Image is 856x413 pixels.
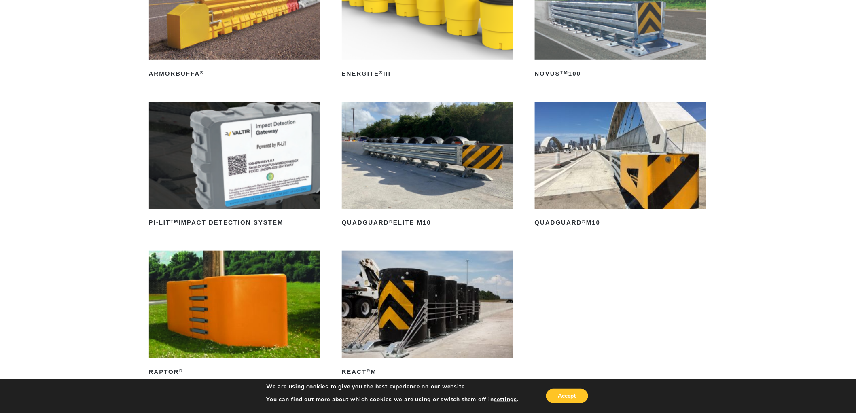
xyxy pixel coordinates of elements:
[266,383,519,390] p: We are using cookies to give you the best experience on our website.
[342,251,514,378] a: REACT®M
[342,102,514,229] a: QuadGuard®Elite M10
[200,70,204,75] sup: ®
[389,219,393,224] sup: ®
[149,102,321,229] a: PI-LITTMImpact Detection System
[535,67,707,80] h2: NOVUS 100
[342,67,514,80] h2: ENERGITE III
[149,366,321,379] h2: RAPTOR
[582,219,586,224] sup: ®
[149,67,321,80] h2: ArmorBuffa
[546,389,588,403] button: Accept
[367,368,371,373] sup: ®
[560,70,568,75] sup: TM
[342,366,514,379] h2: REACT M
[179,368,183,373] sup: ®
[342,216,514,229] h2: QuadGuard Elite M10
[535,102,707,229] a: QuadGuard®M10
[379,70,383,75] sup: ®
[494,396,517,403] button: settings
[535,216,707,229] h2: QuadGuard M10
[170,219,178,224] sup: TM
[149,251,321,378] a: RAPTOR®
[149,216,321,229] h2: PI-LIT Impact Detection System
[266,396,519,403] p: You can find out more about which cookies we are using or switch them off in .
